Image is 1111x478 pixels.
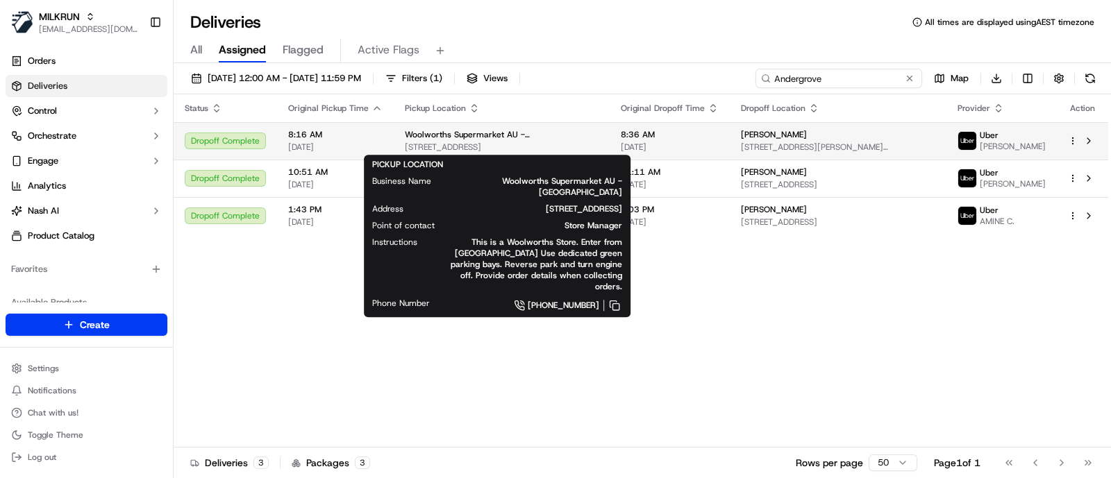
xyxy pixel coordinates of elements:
[925,17,1094,28] span: All times are displayed using AEST timezone
[6,258,167,280] div: Favorites
[219,42,266,58] span: Assigned
[6,447,167,467] button: Log out
[28,180,66,192] span: Analytics
[6,150,167,172] button: Engage
[621,216,719,228] span: [DATE]
[288,167,383,178] span: 10:51 AM
[358,42,419,58] span: Active Flags
[372,159,443,170] span: PICKUP LOCATION
[372,220,435,231] span: Point of contact
[980,205,999,216] span: Uber
[741,204,807,215] span: [PERSON_NAME]
[288,216,383,228] span: [DATE]
[741,129,807,140] span: [PERSON_NAME]
[6,314,167,336] button: Create
[28,55,56,67] span: Orders
[741,216,935,228] span: [STREET_ADDRESS]
[6,175,167,197] a: Analytics
[426,203,622,214] span: [STREET_ADDRESS]
[28,155,58,167] span: Engage
[288,204,383,215] span: 1:43 PM
[430,72,442,85] span: ( 1 )
[6,125,167,147] button: Orchestrate
[379,69,449,88] button: Filters(1)
[185,103,208,114] span: Status
[958,103,990,114] span: Provider
[288,142,383,153] span: [DATE]
[6,403,167,422] button: Chat with us!
[6,425,167,445] button: Toggle Theme
[958,207,976,225] img: uber-new-logo.jpeg
[928,69,975,88] button: Map
[355,456,370,469] div: 3
[6,381,167,400] button: Notifications
[292,456,370,470] div: Packages
[39,10,80,24] button: MILKRUN
[288,103,369,114] span: Original Pickup Time
[6,6,144,39] button: MILKRUNMILKRUN[EMAIL_ADDRESS][DOMAIN_NAME]
[28,429,83,441] span: Toggle Theme
[405,103,466,114] span: Pickup Location
[934,456,980,470] div: Page 1 of 1
[621,179,719,190] span: [DATE]
[402,72,442,85] span: Filters
[6,200,167,222] button: Nash AI
[6,100,167,122] button: Control
[28,230,94,242] span: Product Catalog
[741,142,935,153] span: [STREET_ADDRESS][PERSON_NAME][PERSON_NAME]
[741,179,935,190] span: [STREET_ADDRESS]
[958,132,976,150] img: uber-new-logo.jpeg
[796,456,863,470] p: Rows per page
[452,298,622,313] a: [PHONE_NUMBER]
[621,129,719,140] span: 8:36 AM
[457,220,622,231] span: Store Manager
[405,129,599,140] span: Woolworths Supermarket AU - [GEOGRAPHIC_DATA]
[28,363,59,374] span: Settings
[621,142,719,153] span: [DATE]
[6,359,167,378] button: Settings
[980,141,1046,152] span: [PERSON_NAME]
[372,298,430,309] span: Phone Number
[288,179,383,190] span: [DATE]
[528,300,599,311] span: [PHONE_NUMBER]
[253,456,269,469] div: 3
[405,142,599,153] span: [STREET_ADDRESS]
[11,11,33,33] img: MILKRUN
[28,80,67,92] span: Deliveries
[372,176,431,187] span: Business Name
[190,456,269,470] div: Deliveries
[1068,103,1097,114] div: Action
[372,203,403,214] span: Address
[28,385,76,396] span: Notifications
[6,50,167,72] a: Orders
[190,42,202,58] span: All
[741,103,805,114] span: Dropoff Location
[951,72,969,85] span: Map
[621,204,719,215] span: 2:03 PM
[6,75,167,97] a: Deliveries
[460,69,514,88] button: Views
[28,407,78,418] span: Chat with us!
[28,130,76,142] span: Orchestrate
[190,11,261,33] h1: Deliveries
[208,72,361,85] span: [DATE] 12:00 AM - [DATE] 11:59 PM
[483,72,508,85] span: Views
[1080,69,1100,88] button: Refresh
[980,130,999,141] span: Uber
[80,318,110,332] span: Create
[453,176,622,198] span: Woolworths Supermarket AU - [GEOGRAPHIC_DATA]
[6,291,167,314] div: Available Products
[741,167,807,178] span: [PERSON_NAME]
[39,24,138,35] button: [EMAIL_ADDRESS][DOMAIN_NAME]
[958,169,976,187] img: uber-new-logo.jpeg
[28,452,56,463] span: Log out
[372,237,417,248] span: Instructions
[283,42,324,58] span: Flagged
[28,105,57,117] span: Control
[440,237,622,292] span: This is a Woolworths Store. Enter from [GEOGRAPHIC_DATA] Use dedicated green parking bays. Revers...
[980,178,1046,189] span: [PERSON_NAME]
[621,167,719,178] span: 11:11 AM
[980,167,999,178] span: Uber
